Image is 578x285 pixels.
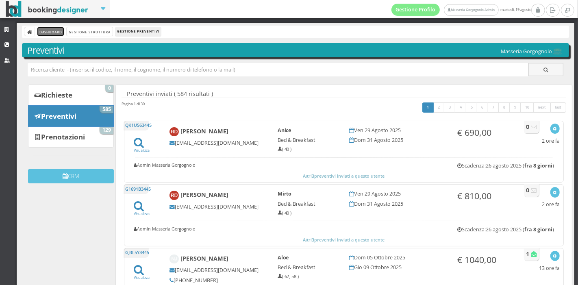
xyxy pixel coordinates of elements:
h5: Dom 31 Agosto 2025 [350,137,446,143]
b: [PERSON_NAME] [180,255,228,262]
a: Visualizza [134,270,150,280]
h6: ( 40 ) [278,211,339,216]
h5: G1691B3445 [124,184,148,194]
button: CRM [28,169,114,183]
h5: Ven 29 Agosto 2025 [350,127,446,133]
a: Preventivi 585 [28,105,114,126]
b: Preventivi [41,111,76,121]
b: 0 [526,186,529,194]
a: 8 [498,102,510,113]
b: 0 [526,123,529,131]
h3: € 810,00 [457,191,518,201]
a: 9 [509,102,521,113]
h5: Scadenza: [457,226,554,233]
b: [PERSON_NAME] [180,191,228,198]
input: Ricerca cliente - (inserisci il codice, il nome, il cognome, il numero di telefono o la mail) [28,63,529,76]
span: Preventivi inviati ( 584 risultati ) [127,90,213,97]
h5: Gio 09 Ottobre 2025 [350,264,446,270]
a: 4 [455,102,467,113]
a: 2 [433,102,445,113]
a: next [533,102,551,113]
h5: GJ3L5Y3445 [124,248,148,258]
b: 1 [526,250,529,258]
b: fra 8 giorni [524,162,552,169]
a: 6 [477,102,489,113]
b: 3 [312,237,315,243]
h6: Admin Masseria Gorgognolo [134,226,195,232]
h5: [EMAIL_ADDRESS][DOMAIN_NAME] [169,140,266,146]
h5: Bed & Breakfast [278,201,339,207]
h5: 13 ore fa [539,265,560,271]
a: 1 [422,102,434,113]
span: 26 agosto 2025 ( ) [486,162,554,169]
b: Anice [278,127,291,134]
a: Masseria Gorgognolo Admin [444,4,498,16]
img: Riccardo Di Benedetto [169,191,179,200]
b: Prenotazioni [41,132,85,141]
h5: Dom 05 Ottobre 2025 [350,255,446,261]
a: 10 [520,102,534,113]
b: Aloe [278,254,289,261]
img: BookingDesigner.com [6,1,88,17]
b: Mirto [278,190,292,197]
b: 3 [312,173,315,179]
h5: Bed & Breakfast [278,137,339,143]
h6: ( 62, 58 ) [278,274,339,279]
a: 5 [466,102,478,113]
span: 26 agosto 2025 ( ) [486,226,554,233]
h3: Preventivi [28,45,564,56]
h5: Bed & Breakfast [278,264,339,270]
a: Gestione Profilo [391,4,440,16]
h3: € 1040,00 [457,255,518,265]
a: Visualizza [134,142,150,153]
h5: Dom 31 Agosto 2025 [350,201,446,207]
h5: Masseria Gorgognolo [501,48,563,55]
span: 585 [100,106,113,113]
a: 7 [488,102,500,113]
img: Riccardo Di Benedetto [169,127,179,137]
h5: [EMAIL_ADDRESS][DOMAIN_NAME] [169,267,266,273]
button: Altri3preventivi inviati a questo utente [128,172,560,180]
img: Nikolaj Jonassen [169,255,179,264]
button: Altri3preventivi inviati a questo utente [128,236,560,244]
span: 0 [105,85,113,92]
a: Gestione Struttura [67,27,112,36]
h6: Admin Masseria Gorgognolo [134,163,195,168]
h5: [EMAIL_ADDRESS][DOMAIN_NAME] [169,204,266,210]
h5: [PHONE_NUMBER] [169,277,266,283]
a: last [550,102,567,113]
a: Visualizza [134,206,150,216]
h45: Pagina 1 di 30 [122,101,145,107]
h5: Scadenza: [457,163,554,169]
a: Richieste 0 [28,85,114,106]
a: Dashboard [37,27,64,36]
li: Gestione Preventivi [115,27,161,36]
h3: € 690,00 [457,127,518,138]
h5: 2 ore fa [542,138,560,144]
a: 3 [444,102,456,113]
h6: ( 40 ) [278,147,339,152]
h5: QK1U563445 [124,121,148,131]
b: fra 8 giorni [524,226,552,233]
h5: Ven 29 Agosto 2025 [350,191,446,197]
span: martedì, 19 agosto [391,4,531,16]
a: Prenotazioni 129 [28,126,114,148]
span: 129 [100,127,113,134]
b: [PERSON_NAME] [180,127,228,135]
img: 0603869b585f11eeb13b0a069e529790.png [552,48,563,55]
h5: 2 ore fa [542,201,560,207]
b: Richieste [41,90,72,100]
